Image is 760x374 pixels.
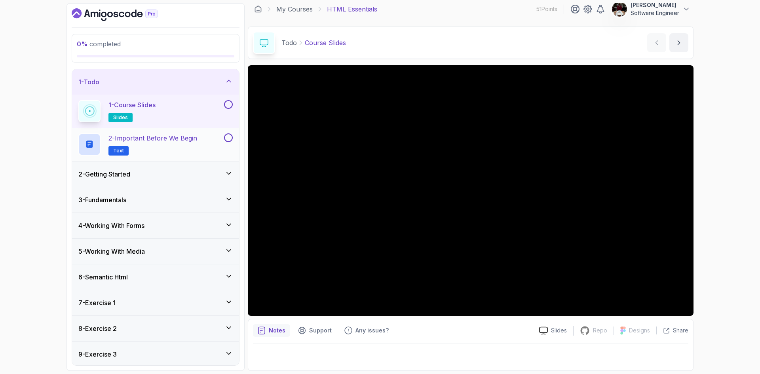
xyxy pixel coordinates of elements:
button: user profile image[PERSON_NAME]Software Engineer [612,1,690,17]
h3: 4 - Working With Forms [78,221,144,230]
button: Support button [293,324,336,337]
span: completed [77,40,121,48]
p: Course Slides [305,38,346,47]
p: [PERSON_NAME] [631,1,679,9]
p: 1 - Course Slides [108,100,156,110]
h3: 3 - Fundamentals [78,195,126,205]
a: Dashboard [254,5,262,13]
span: slides [113,114,128,121]
h3: 5 - Working With Media [78,247,145,256]
a: My Courses [276,4,313,14]
button: 6-Semantic Html [72,264,239,290]
button: 2-Getting Started [72,161,239,187]
span: 0 % [77,40,88,48]
button: 1-Todo [72,69,239,95]
p: Repo [593,327,607,334]
p: Slides [551,327,567,334]
p: Designs [629,327,650,334]
button: 9-Exercise 3 [72,342,239,367]
h3: 2 - Getting Started [78,169,130,179]
button: 7-Exercise 1 [72,290,239,315]
p: 51 Points [536,5,557,13]
a: Slides [533,327,573,335]
button: Feedback button [340,324,393,337]
span: Text [113,148,124,154]
button: next content [669,33,688,52]
button: 2-Important Before We BeginText [78,133,233,156]
a: Dashboard [72,8,176,21]
p: Support [309,327,332,334]
p: Todo [281,38,297,47]
button: notes button [253,324,290,337]
button: Share [656,327,688,334]
h3: 9 - Exercise 3 [78,349,117,359]
h3: 7 - Exercise 1 [78,298,116,308]
h3: 1 - Todo [78,77,99,87]
button: previous content [647,33,666,52]
button: 3-Fundamentals [72,187,239,213]
p: Any issues? [355,327,389,334]
p: Notes [269,327,285,334]
img: user profile image [612,2,627,17]
p: 2 - Important Before We Begin [108,133,197,143]
button: 1-Course Slidesslides [78,100,233,122]
h3: 6 - Semantic Html [78,272,128,282]
h3: 8 - Exercise 2 [78,324,117,333]
button: 5-Working With Media [72,239,239,264]
p: Software Engineer [631,9,679,17]
p: HTML Essentials [327,4,377,14]
button: 4-Working With Forms [72,213,239,238]
button: 8-Exercise 2 [72,316,239,341]
p: Share [673,327,688,334]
